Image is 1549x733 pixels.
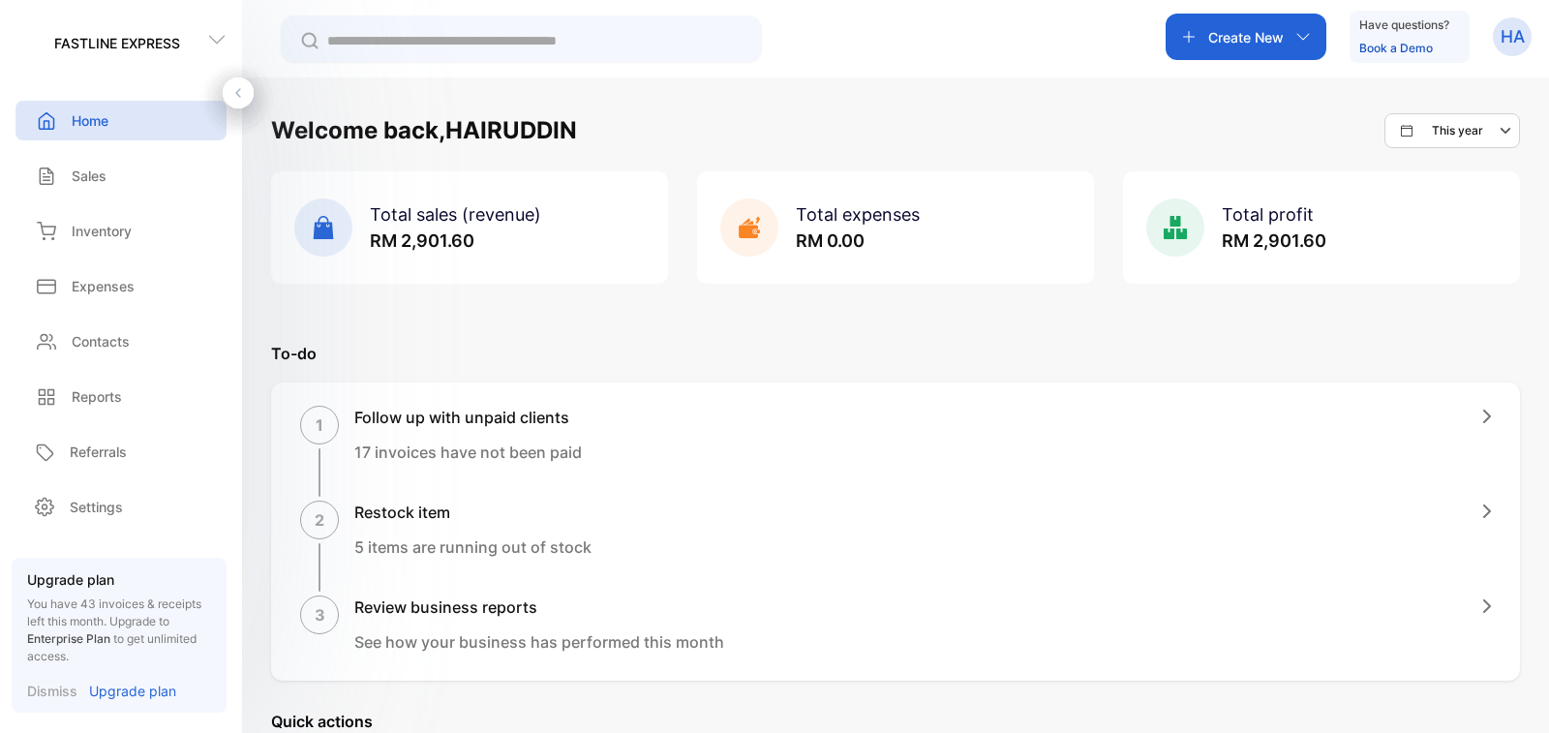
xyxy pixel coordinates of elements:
[354,596,724,619] h1: Review business reports
[271,113,577,148] h1: Welcome back, HAIRUDDIN
[354,535,592,559] p: 5 items are running out of stock
[354,406,582,429] h1: Follow up with unpaid clients
[1166,14,1326,60] button: Create New
[370,230,474,251] span: RM 2,901.60
[796,230,865,251] span: RM 0.00
[27,681,77,701] p: Dismiss
[316,413,323,437] p: 1
[315,603,325,626] p: 3
[27,596,211,665] p: You have 43 invoices & receipts left this month.
[354,441,582,464] p: 17 invoices have not been paid
[27,614,197,663] span: Upgrade to to get unlimited access.
[77,681,176,701] a: Upgrade plan
[1359,15,1449,35] p: Have questions?
[1222,230,1326,251] span: RM 2,901.60
[354,501,592,524] h1: Restock item
[72,276,135,296] p: Expenses
[72,221,132,241] p: Inventory
[27,631,110,646] span: Enterprise Plan
[54,33,180,53] p: FASTLINE EXPRESS
[72,386,122,407] p: Reports
[89,681,176,701] p: Upgrade plan
[271,710,1520,733] p: Quick actions
[354,630,724,654] p: See how your business has performed this month
[315,508,324,532] p: 2
[72,166,106,186] p: Sales
[70,497,123,517] p: Settings
[27,569,211,590] p: Upgrade plan
[796,204,920,225] span: Total expenses
[72,331,130,351] p: Contacts
[70,442,127,462] p: Referrals
[1222,204,1314,225] span: Total profit
[370,204,541,225] span: Total sales (revenue)
[1208,27,1284,47] p: Create New
[72,110,108,131] p: Home
[1384,113,1520,148] button: This year
[1359,41,1433,55] a: Book a Demo
[1501,24,1525,49] p: HA
[15,25,45,54] img: logo
[1432,122,1483,139] p: This year
[1493,14,1532,60] button: HA
[271,342,1520,365] p: To-do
